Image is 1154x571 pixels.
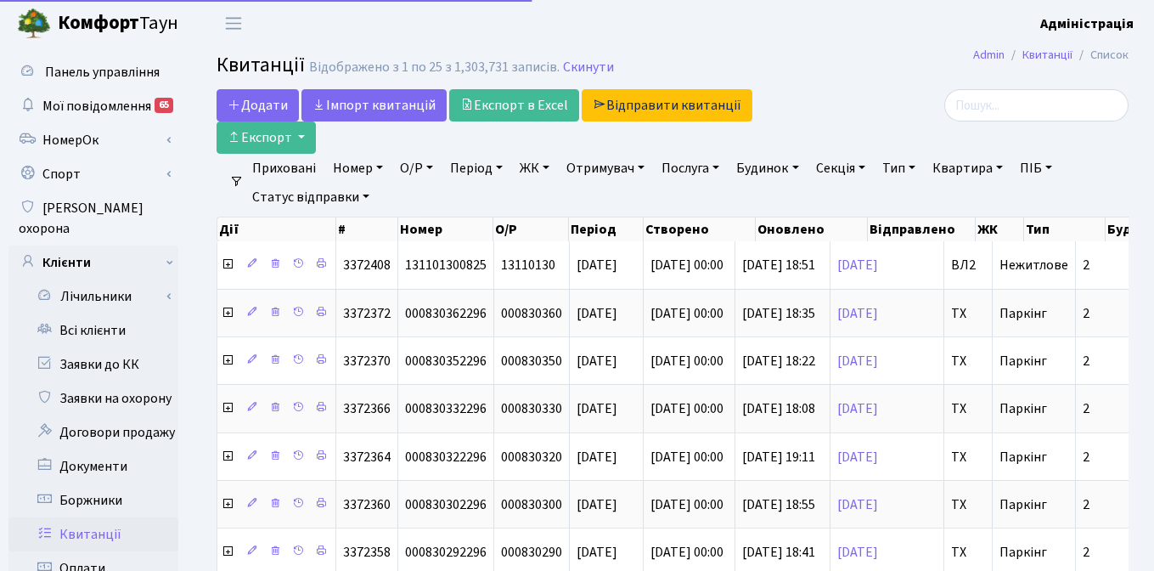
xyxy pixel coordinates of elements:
[999,256,1068,274] span: Нежитлове
[577,543,617,562] span: [DATE]
[650,304,723,323] span: [DATE] 00:00
[501,543,562,562] span: 000830290
[212,9,255,37] button: Переключити навігацію
[501,495,562,514] span: 000830300
[501,352,562,370] span: 000830350
[951,258,985,272] span: ВЛ2
[1083,352,1089,370] span: 2
[837,448,878,466] a: [DATE]
[8,348,178,382] a: Заявки до КК
[650,256,723,274] span: [DATE] 00:00
[951,354,985,368] span: ТХ
[309,59,560,76] div: Відображено з 1 по 25 з 1,303,731 записів.
[1083,399,1089,418] span: 2
[756,218,868,241] th: Оновлено
[405,448,487,466] span: 000830322296
[1024,218,1105,241] th: Тип
[951,307,985,320] span: ТХ
[926,154,1010,183] a: Квартира
[837,256,878,274] a: [DATE]
[837,352,878,370] a: [DATE]
[560,154,651,183] a: Отримувач
[513,154,556,183] a: ЖК
[999,448,1047,466] span: Паркінг
[501,304,562,323] span: 000830360
[577,256,617,274] span: [DATE]
[951,498,985,512] span: ТХ
[217,50,305,80] span: Квитанції
[8,382,178,416] a: Заявки на охорону
[948,37,1154,73] nav: breadcrumb
[8,517,178,551] a: Квитанції
[837,495,878,514] a: [DATE]
[1083,256,1089,274] span: 2
[245,154,323,183] a: Приховані
[45,63,160,82] span: Панель управління
[1013,154,1059,183] a: ПІБ
[398,218,493,241] th: Номер
[20,280,178,314] a: Лічильники
[837,543,878,562] a: [DATE]
[1083,495,1089,514] span: 2
[577,495,617,514] span: [DATE]
[944,89,1129,122] input: Пошук...
[217,218,336,241] th: Дії
[501,448,562,466] span: 000830320
[343,495,391,514] span: 3372360
[405,543,487,562] span: 000830292296
[742,399,815,418] span: [DATE] 18:08
[1040,14,1134,34] a: Адміністрація
[405,352,487,370] span: 000830352296
[405,304,487,323] span: 000830362296
[973,46,1005,64] a: Admin
[1040,14,1134,33] b: Адміністрація
[951,546,985,559] span: ТХ
[999,543,1047,562] span: Паркінг
[8,246,178,280] a: Клієнти
[393,154,440,183] a: О/Р
[245,183,376,212] a: Статус відправки
[8,416,178,449] a: Договори продажу
[976,218,1024,241] th: ЖК
[951,402,985,416] span: ТХ
[326,154,390,183] a: Номер
[650,543,723,562] span: [DATE] 00:00
[8,449,178,483] a: Документи
[8,157,178,191] a: Спорт
[1072,46,1129,65] li: Список
[875,154,922,183] a: Тип
[837,399,878,418] a: [DATE]
[8,55,178,89] a: Панель управління
[1083,304,1089,323] span: 2
[343,352,391,370] span: 3372370
[228,96,288,115] span: Додати
[1083,543,1089,562] span: 2
[644,218,756,241] th: Створено
[343,304,391,323] span: 3372372
[563,59,614,76] a: Скинути
[8,314,178,348] a: Всі клієнти
[8,123,178,157] a: НомерОк
[951,450,985,464] span: ТХ
[493,218,569,241] th: О/Р
[405,256,487,274] span: 131101300825
[301,89,447,122] a: Iмпорт квитанцій
[999,495,1047,514] span: Паркінг
[742,352,815,370] span: [DATE] 18:22
[58,9,139,37] b: Комфорт
[742,256,815,274] span: [DATE] 18:51
[999,304,1047,323] span: Паркінг
[343,399,391,418] span: 3372366
[742,304,815,323] span: [DATE] 18:35
[582,89,752,122] a: Відправити квитанції
[501,256,555,274] span: 13110130
[729,154,805,183] a: Будинок
[650,448,723,466] span: [DATE] 00:00
[343,543,391,562] span: 3372358
[1022,46,1072,64] a: Квитанції
[650,399,723,418] span: [DATE] 00:00
[577,448,617,466] span: [DATE]
[742,543,815,562] span: [DATE] 18:41
[577,399,617,418] span: [DATE]
[8,483,178,517] a: Боржники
